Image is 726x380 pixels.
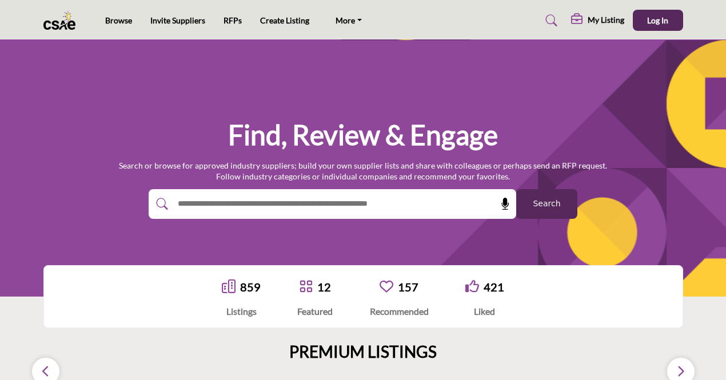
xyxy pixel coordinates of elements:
[299,279,313,295] a: Go to Featured
[297,305,333,318] div: Featured
[465,305,504,318] div: Liked
[484,280,504,294] a: 421
[289,342,437,362] h2: PREMIUM LISTINGS
[465,279,479,293] i: Go to Liked
[43,11,82,30] img: Site Logo
[571,14,624,27] div: My Listing
[240,280,261,294] a: 859
[534,11,565,30] a: Search
[150,15,205,25] a: Invite Suppliers
[260,15,309,25] a: Create Listing
[370,305,429,318] div: Recommended
[588,15,624,25] h5: My Listing
[105,15,132,25] a: Browse
[119,160,607,182] p: Search or browse for approved industry suppliers; build your own supplier lists and share with co...
[228,117,498,153] h1: Find, Review & Engage
[328,13,370,29] a: More
[533,198,560,210] span: Search
[317,280,331,294] a: 12
[633,10,683,31] button: Log In
[222,305,261,318] div: Listings
[516,189,577,219] button: Search
[647,15,668,25] span: Log In
[398,280,418,294] a: 157
[224,15,242,25] a: RFPs
[380,279,393,295] a: Go to Recommended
